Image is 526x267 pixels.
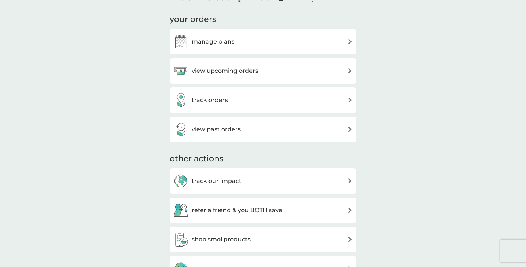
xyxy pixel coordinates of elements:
[347,178,353,184] img: arrow right
[192,37,234,46] h3: manage plans
[192,66,258,76] h3: view upcoming orders
[347,207,353,213] img: arrow right
[170,153,223,165] h3: other actions
[347,97,353,103] img: arrow right
[347,127,353,132] img: arrow right
[347,39,353,44] img: arrow right
[347,237,353,242] img: arrow right
[192,206,282,215] h3: refer a friend & you BOTH save
[347,68,353,74] img: arrow right
[192,176,241,186] h3: track our impact
[192,125,241,134] h3: view past orders
[192,235,251,244] h3: shop smol products
[170,14,216,25] h3: your orders
[192,95,228,105] h3: track orders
